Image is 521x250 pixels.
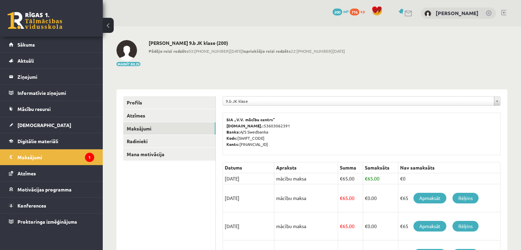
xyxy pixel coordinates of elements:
th: Samaksāts [363,162,398,173]
legend: Ziņojumi [17,69,94,85]
span: Proktoringa izmēģinājums [17,218,77,225]
a: Rēķins [452,193,479,203]
a: Digitālie materiāli [9,133,94,149]
button: Mainīt bildi [116,62,140,66]
a: Proktoringa izmēģinājums [9,214,94,229]
span: 9.b JK klase [226,97,491,105]
b: SIA „V.V. mācību centrs” [226,117,275,122]
a: 716 xp [350,9,368,14]
span: € [365,223,368,229]
td: 65.00 [338,212,363,240]
td: mācību maksa [274,173,338,184]
span: Konferences [17,202,46,209]
span: mP [343,9,349,14]
a: Apmaksāt [413,221,446,232]
b: Kods: [226,135,237,141]
i: 1 [85,153,94,162]
td: mācību maksa [274,212,338,240]
span: 716 [350,9,359,15]
th: Nav samaksāts [398,162,500,173]
th: Apraksts [274,162,338,173]
span: € [340,223,343,229]
a: Atzīmes [9,165,94,181]
td: [DATE] [223,173,274,184]
td: 65.00 [338,173,363,184]
span: € [365,195,368,201]
span: [DEMOGRAPHIC_DATA] [17,122,71,128]
span: 03:[PHONE_NUMBER][DATE] 22:[PHONE_NUMBER][DATE] [149,48,345,54]
a: Profils [123,96,215,109]
a: Atzīmes [123,109,215,122]
a: Mācību resursi [9,101,94,117]
a: Mana motivācija [123,148,215,161]
a: Maksājumi [123,122,215,135]
b: Banka: [226,129,240,135]
a: Motivācijas programma [9,182,94,197]
td: €0 [398,173,500,184]
a: Konferences [9,198,94,213]
span: € [340,195,343,201]
b: Konts: [226,141,239,147]
a: Ziņojumi [9,69,94,85]
h2: [PERSON_NAME] 9.b JK klase (200) [149,40,345,46]
span: Aktuāli [17,58,34,64]
p: 53603062391 A/S Swedbanka [SWIFT_CODE] [FINANCIAL_ID] [226,116,497,147]
td: [DATE] [223,212,274,240]
span: xp [360,9,365,14]
td: 65.00 [363,173,398,184]
b: Iepriekšējo reizi redzēts [243,48,291,54]
th: Summa [338,162,363,173]
a: [PERSON_NAME] [436,10,479,16]
td: [DATE] [223,184,274,212]
a: [DEMOGRAPHIC_DATA] [9,117,94,133]
span: Atzīmes [17,170,36,176]
span: Motivācijas programma [17,186,72,192]
td: 0.00 [363,184,398,212]
span: € [365,175,368,182]
legend: Informatīvie ziņojumi [17,85,94,101]
a: Maksājumi1 [9,149,94,165]
td: mācību maksa [274,184,338,212]
a: Apmaksāt [413,193,446,203]
span: Sākums [17,41,35,48]
span: 200 [333,9,342,15]
a: Radinieki [123,135,215,148]
th: Datums [223,162,274,173]
td: €65 [398,212,500,240]
td: 0.00 [363,212,398,240]
a: 200 mP [333,9,349,14]
b: Pēdējo reizi redzēts [149,48,188,54]
span: Mācību resursi [17,106,51,112]
legend: Maksājumi [17,149,94,165]
span: Digitālie materiāli [17,138,58,144]
a: Rīgas 1. Tālmācības vidusskola [8,12,62,29]
a: 9.b JK klase [223,97,500,105]
span: € [340,175,343,182]
td: €65 [398,184,500,212]
a: Informatīvie ziņojumi [9,85,94,101]
a: Aktuāli [9,53,94,68]
a: Rēķins [452,221,479,232]
td: 65.00 [338,184,363,212]
img: Kārlis Šūtelis [424,10,431,17]
img: Kārlis Šūtelis [116,40,137,61]
a: Sākums [9,37,94,52]
b: [DOMAIN_NAME].: [226,123,264,128]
